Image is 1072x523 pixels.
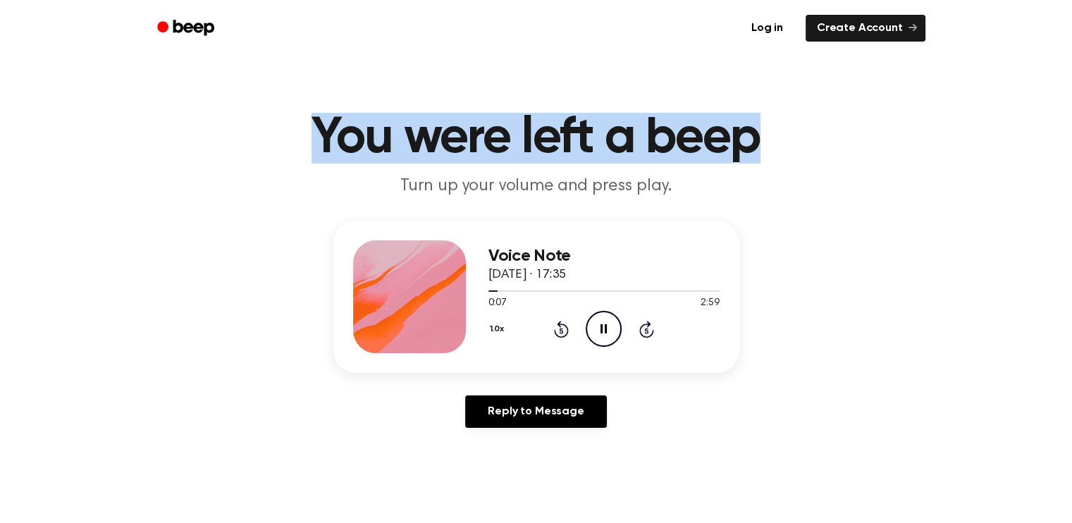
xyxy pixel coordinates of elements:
[266,175,807,198] p: Turn up your volume and press play.
[147,15,227,42] a: Beep
[175,113,897,164] h1: You were left a beep
[806,15,925,42] a: Create Account
[465,395,606,428] a: Reply to Message
[488,247,720,266] h3: Voice Note
[488,269,566,281] span: [DATE] · 17:35
[488,317,510,341] button: 1.0x
[737,12,797,44] a: Log in
[701,296,719,311] span: 2:59
[488,296,507,311] span: 0:07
